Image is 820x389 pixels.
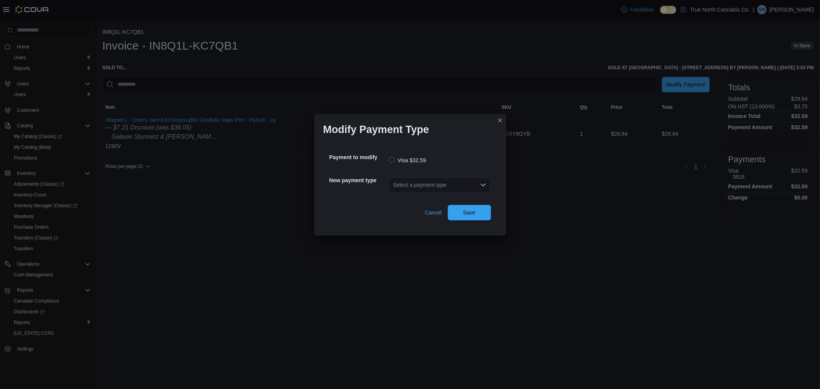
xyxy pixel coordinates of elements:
span: Save [463,209,476,216]
button: Open list of options [480,182,486,188]
button: Cancel [422,205,445,220]
h5: Payment to modify [329,150,387,165]
span: Cancel [425,209,442,216]
input: Accessible screen reader label [393,180,394,190]
h5: New payment type [329,173,387,188]
button: Closes this modal window [496,116,505,125]
button: Save [448,205,491,220]
h1: Modify Payment Type [323,123,429,136]
label: Visa $32.59 [389,156,426,165]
